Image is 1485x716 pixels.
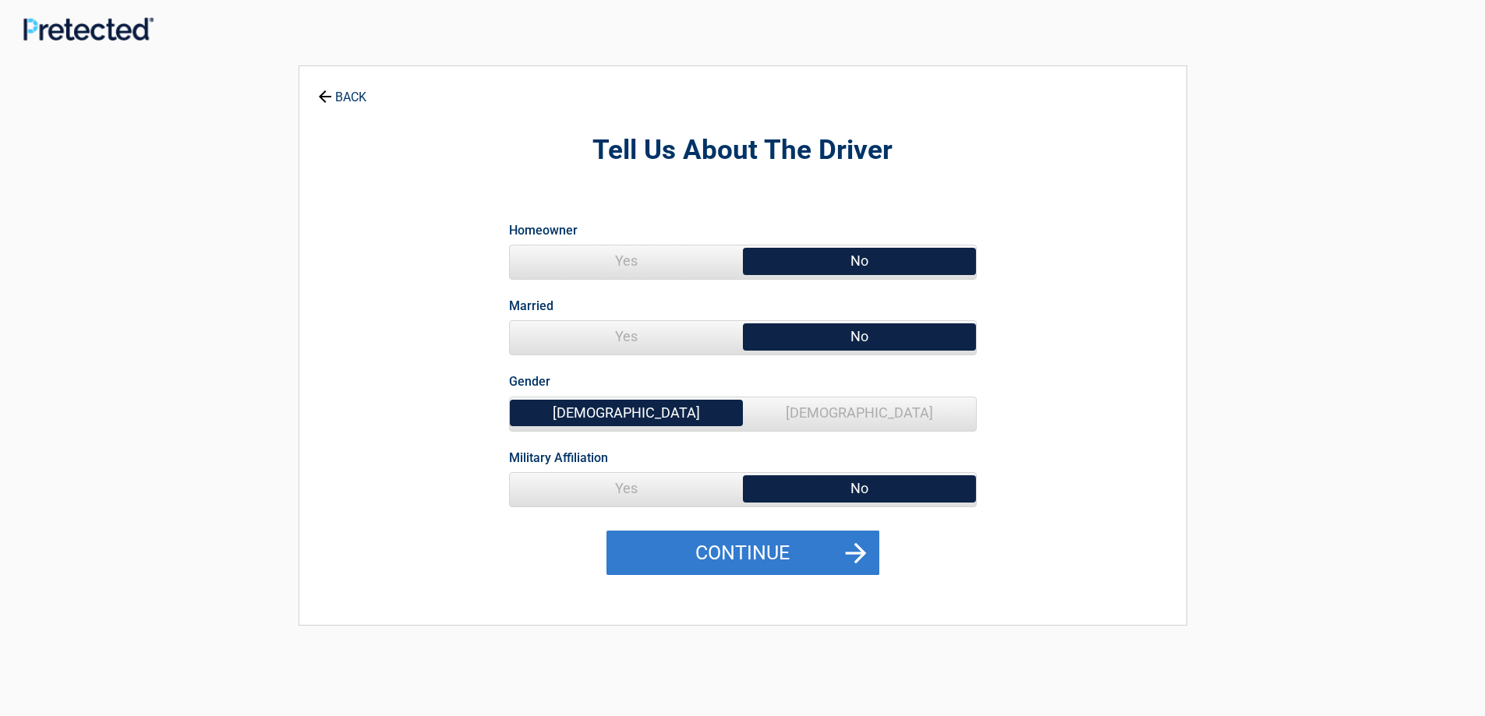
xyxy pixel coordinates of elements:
span: Yes [510,321,743,352]
span: No [743,321,976,352]
label: Married [509,295,553,316]
h2: Tell Us About The Driver [385,132,1101,169]
span: No [743,245,976,277]
img: Main Logo [23,17,154,41]
label: Military Affiliation [509,447,608,468]
label: Homeowner [509,220,578,241]
button: Continue [606,531,879,576]
a: BACK [315,76,369,104]
span: No [743,473,976,504]
span: [DEMOGRAPHIC_DATA] [510,397,743,429]
label: Gender [509,371,550,392]
span: Yes [510,473,743,504]
span: [DEMOGRAPHIC_DATA] [743,397,976,429]
span: Yes [510,245,743,277]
